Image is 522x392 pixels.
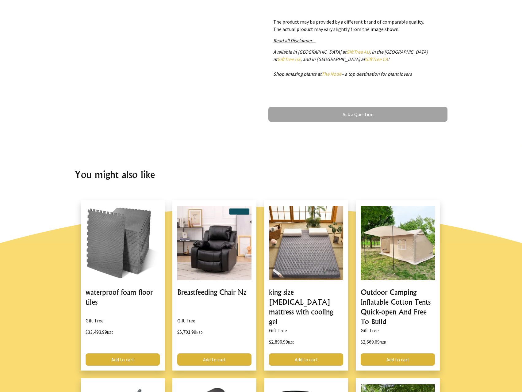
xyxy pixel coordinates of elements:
[321,71,341,77] a: The Node
[365,56,388,62] a: GiftTree CA
[346,49,370,55] a: GiftTree AU
[277,56,301,62] a: GiftTree US
[273,49,428,77] em: Available in [GEOGRAPHIC_DATA] at , in the [GEOGRAPHIC_DATA] at , and in [GEOGRAPHIC_DATA] at ! S...
[86,353,160,366] a: Add to cart
[361,353,435,366] a: Add to cart
[269,353,343,366] a: Add to cart
[273,18,443,33] p: The product may be provided by a different brand of comparable quality. The actual product may va...
[75,167,447,182] h2: You might also like
[177,353,251,366] a: Add to cart
[273,37,316,44] a: Read all Disclaimer...
[268,107,447,122] a: Ask a Question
